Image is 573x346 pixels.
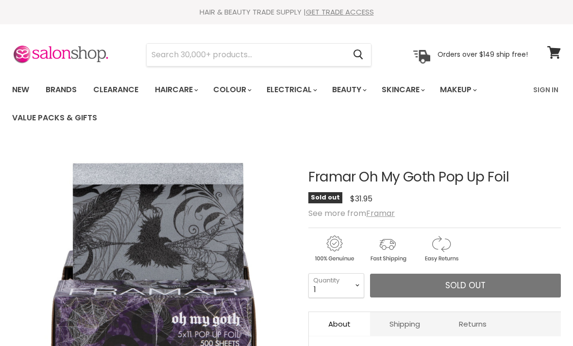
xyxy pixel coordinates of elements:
[259,80,323,100] a: Electrical
[147,44,345,66] input: Search
[309,312,370,336] a: About
[148,80,204,100] a: Haircare
[374,80,431,100] a: Skincare
[415,234,467,264] img: returns.gif
[445,280,486,291] span: Sold out
[5,108,104,128] a: Value Packs & Gifts
[308,208,395,219] span: See more from
[350,193,372,204] span: $31.95
[433,80,483,100] a: Makeup
[370,312,439,336] a: Shipping
[5,80,36,100] a: New
[308,273,364,297] select: Quantity
[527,80,564,100] a: Sign In
[362,234,413,264] img: shipping.gif
[439,312,506,336] a: Returns
[438,50,528,59] p: Orders over $149 ship free!
[366,208,395,219] a: Framar
[370,274,561,298] button: Sold out
[308,170,561,185] h1: Framar Oh My Goth Pop Up Foil
[146,43,371,66] form: Product
[345,44,371,66] button: Search
[206,80,257,100] a: Colour
[86,80,146,100] a: Clearance
[5,76,527,132] ul: Main menu
[306,7,374,17] a: GET TRADE ACCESS
[38,80,84,100] a: Brands
[308,234,360,264] img: genuine.gif
[325,80,372,100] a: Beauty
[308,192,342,203] span: Sold out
